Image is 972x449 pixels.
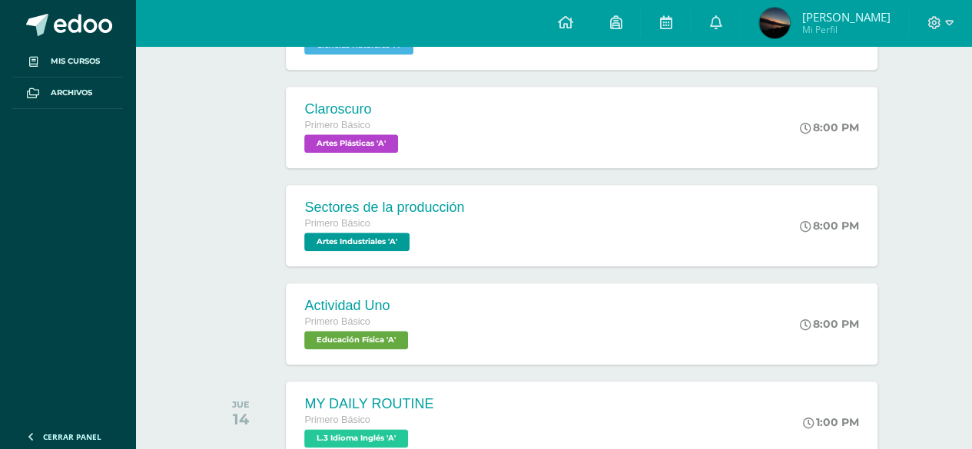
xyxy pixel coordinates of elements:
[51,55,100,68] span: Mis cursos
[43,431,101,442] span: Cerrar panel
[801,9,890,25] span: [PERSON_NAME]
[803,415,859,429] div: 1:00 PM
[304,414,370,425] span: Primero Básico
[759,8,790,38] img: d0711b40ec439666d0e7767adc0c4bb0.png
[51,87,92,99] span: Archivos
[304,429,408,447] span: L.3 Idioma Inglés 'A'
[800,317,859,331] div: 8:00 PM
[304,218,370,229] span: Primero Básico
[304,120,370,130] span: Primero Básico
[304,101,402,117] div: Claroscuro
[800,121,859,134] div: 8:00 PM
[232,410,250,428] div: 14
[304,316,370,327] span: Primero Básico
[801,23,890,36] span: Mi Perfil
[12,78,123,109] a: Archivos
[304,200,464,216] div: Sectores de la producción
[304,233,410,251] span: Artes Industriales 'A'
[304,396,433,412] div: MY DAILY ROUTINE
[800,219,859,233] div: 8:00 PM
[304,331,408,349] span: Educación Física 'A'
[304,298,412,314] div: Actividad Uno
[12,46,123,78] a: Mis cursos
[304,134,398,153] span: Artes Plásticas 'A'
[232,399,250,410] div: JUE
